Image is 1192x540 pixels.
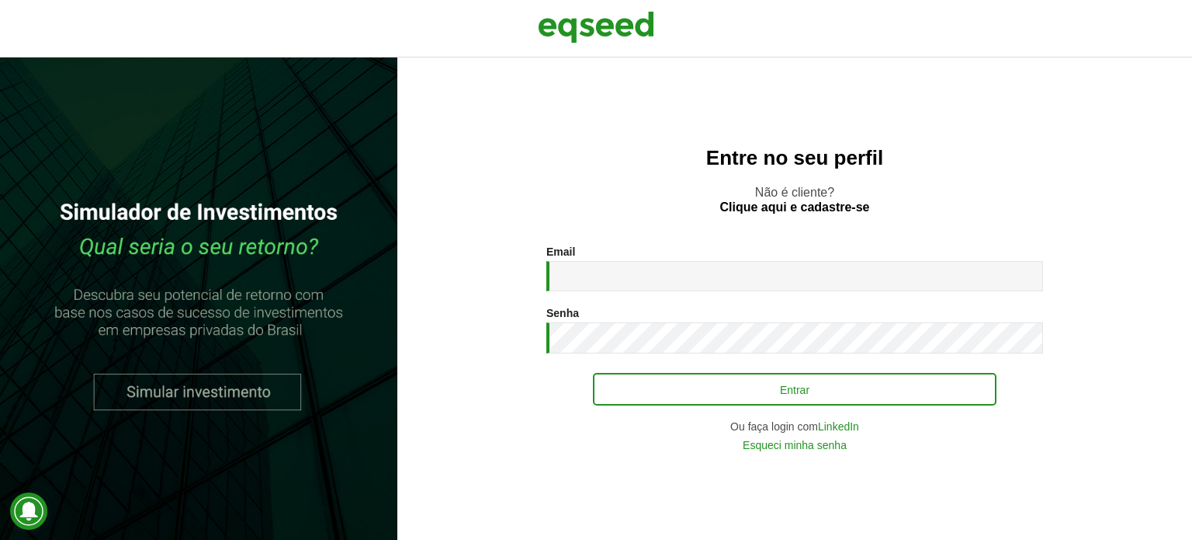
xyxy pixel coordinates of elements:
[593,373,996,406] button: Entrar
[546,246,575,257] label: Email
[546,308,579,319] label: Senha
[818,421,859,432] a: LinkedIn
[538,8,654,47] img: EqSeed Logo
[743,440,847,451] a: Esqueci minha senha
[428,185,1161,214] p: Não é cliente?
[720,201,870,214] a: Clique aqui e cadastre-se
[428,147,1161,169] h2: Entre no seu perfil
[546,421,1043,432] div: Ou faça login com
